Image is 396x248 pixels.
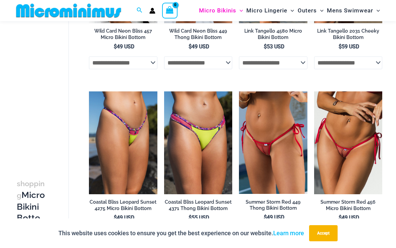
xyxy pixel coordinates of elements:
bdi: 49 USD [264,214,284,220]
button: Accept [309,225,338,241]
h2: Coastal Bliss Leopard Sunset 4371 Thong Bikini Bottom [164,199,233,211]
span: Menu Toggle [373,2,380,19]
span: $ [189,43,192,50]
a: Link Tangello 2031 Cheeky Bikini Bottom [314,28,383,43]
h3: Micro Bikini Bottoms [17,178,45,235]
a: Wild Card Neon Bliss 449 Thong Bikini Bottom [164,28,233,43]
a: Mens SwimwearMenu ToggleMenu Toggle [325,2,382,19]
a: Micro BikinisMenu ToggleMenu Toggle [197,2,245,19]
a: Summer Storm Red 456 Micro 02Summer Storm Red 456 Micro 03Summer Storm Red 456 Micro 03 [314,91,383,194]
bdi: 49 USD [189,43,209,50]
span: $ [189,214,192,221]
a: Coastal Bliss Leopard Sunset Thong Bikini 03Coastal Bliss Leopard Sunset 4371 Thong Bikini 02Coas... [164,91,233,194]
img: Coastal Bliss Leopard Sunset Thong Bikini 03 [164,91,233,194]
bdi: 55 USD [189,214,209,221]
a: Micro LingerieMenu ToggleMenu Toggle [245,2,296,19]
img: Summer Storm Red 449 Thong 01 [239,91,307,194]
a: View Shopping Cart, empty [162,3,178,18]
img: MM SHOP LOGO FLAT [13,3,124,18]
span: shopping [17,179,45,200]
span: Mens Swimwear [327,2,373,19]
span: Menu Toggle [317,2,324,19]
a: Search icon link [137,6,143,15]
a: Link Tangello 4580 Micro Bikini Bottom [239,28,307,43]
h2: Wild Card Neon Bliss 457 Micro Bikini Bottom [89,28,157,40]
h2: Summer Storm Red 449 Thong Bikini Bottom [239,199,307,211]
span: Outers [298,2,317,19]
bdi: 49 USD [339,214,359,221]
bdi: 53 USD [264,43,284,50]
a: Coastal Bliss Leopard Sunset 4371 Thong Bikini Bottom [164,199,233,214]
h2: Link Tangello 4580 Micro Bikini Bottom [239,28,307,40]
a: Summer Storm Red 456 Micro Bikini Bottom [314,199,383,214]
span: $ [114,43,117,50]
a: Coastal Bliss Leopard Sunset 4275 Micro Bikini Bottom [89,199,157,214]
span: $ [339,214,342,221]
h2: Wild Card Neon Bliss 449 Thong Bikini Bottom [164,28,233,40]
h2: Link Tangello 2031 Cheeky Bikini Bottom [314,28,383,40]
span: $ [264,214,267,220]
bdi: 49 USD [114,43,134,50]
a: Wild Card Neon Bliss 457 Micro Bikini Bottom [89,28,157,43]
h2: Coastal Bliss Leopard Sunset 4275 Micro Bikini Bottom [89,199,157,211]
span: Micro Bikinis [199,2,236,19]
p: This website uses cookies to ensure you get the best experience on our website. [58,228,304,238]
span: $ [339,43,342,50]
h2: Summer Storm Red 456 Micro Bikini Bottom [314,199,383,211]
span: Micro Lingerie [246,2,287,19]
nav: Site Navigation [196,1,383,20]
a: Summer Storm Red 449 Thong 01Summer Storm Red 449 Thong 03Summer Storm Red 449 Thong 03 [239,91,307,194]
a: Account icon link [149,8,155,14]
bdi: 49 USD [114,214,134,221]
a: Coastal Bliss Leopard Sunset 4275 Micro Bikini 01Coastal Bliss Leopard Sunset 4275 Micro Bikini 0... [89,91,157,194]
a: Learn more [273,230,304,237]
img: Summer Storm Red 456 Micro 02 [314,91,383,194]
span: Menu Toggle [287,2,294,19]
bdi: 59 USD [339,43,359,50]
span: $ [114,214,117,221]
iframe: TrustedSite Certified [17,23,77,157]
a: Summer Storm Red 449 Thong Bikini Bottom [239,199,307,214]
span: Menu Toggle [236,2,243,19]
a: OutersMenu ToggleMenu Toggle [296,2,325,19]
img: Coastal Bliss Leopard Sunset 4275 Micro Bikini 01 [89,91,157,194]
span: $ [264,43,267,50]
